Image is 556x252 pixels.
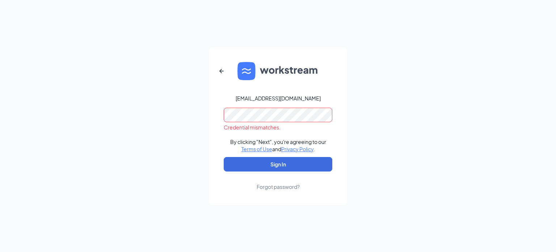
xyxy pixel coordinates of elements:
[224,157,332,172] button: Sign In
[237,62,319,80] img: WS logo and Workstream text
[281,146,313,152] a: Privacy Policy
[236,95,321,102] div: [EMAIL_ADDRESS][DOMAIN_NAME]
[213,62,230,80] button: ArrowLeftNew
[217,67,226,75] svg: ArrowLeftNew
[224,124,332,131] div: Credential mismatches.
[230,138,326,153] div: By clicking "Next", you're agreeing to our and .
[257,183,300,190] div: Forgot password?
[257,172,300,190] a: Forgot password?
[241,146,272,152] a: Terms of Use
